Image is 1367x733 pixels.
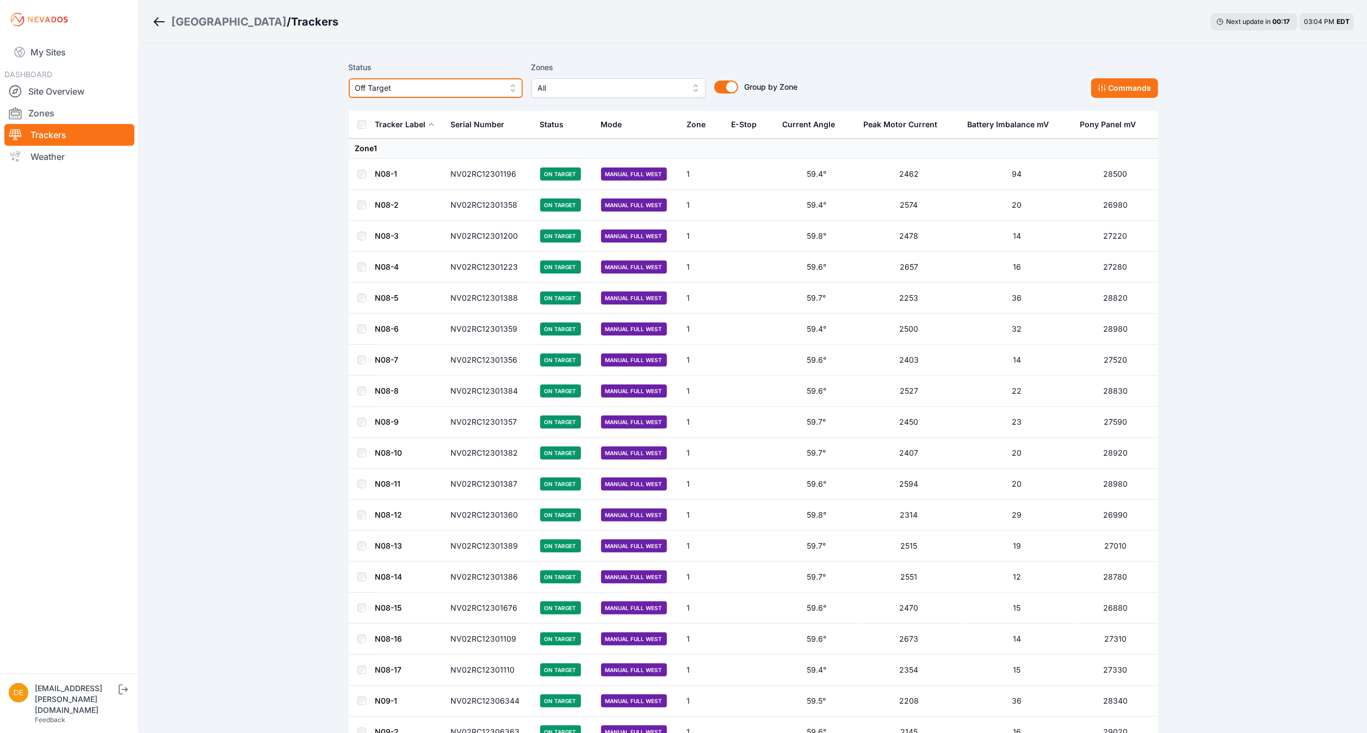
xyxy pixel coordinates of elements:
[540,291,581,305] span: On Target
[857,376,961,407] td: 2527
[680,655,725,686] td: 1
[4,80,134,102] a: Site Overview
[1080,111,1145,138] button: Pony Panel mV
[444,376,534,407] td: NV02RC12301384
[857,314,961,345] td: 2500
[375,111,435,138] button: Tracker Label
[601,663,667,676] span: Manual Full West
[4,70,52,79] span: DASHBOARD
[857,655,961,686] td: 2354
[680,593,725,624] td: 1
[680,407,725,438] td: 1
[961,221,1073,252] td: 14
[680,500,725,531] td: 1
[35,716,65,724] a: Feedback
[857,562,961,593] td: 2551
[601,570,667,583] span: Manual Full West
[540,539,581,552] span: On Target
[444,314,534,345] td: NV02RC12301359
[349,78,523,98] button: Off Target
[375,119,426,130] div: Tracker Label
[444,531,534,562] td: NV02RC12301389
[863,119,937,130] div: Peak Motor Current
[680,438,725,469] td: 1
[857,593,961,624] td: 2470
[375,665,402,674] a: N08-17
[1073,655,1158,686] td: 27330
[375,200,399,209] a: N08-2
[680,469,725,500] td: 1
[1073,469,1158,500] td: 28980
[601,198,667,212] span: Manual Full West
[540,198,581,212] span: On Target
[776,376,857,407] td: 59.6°
[540,119,564,130] div: Status
[601,508,667,521] span: Manual Full West
[680,686,725,717] td: 1
[451,111,514,138] button: Serial Number
[961,376,1073,407] td: 22
[776,221,857,252] td: 59.8°
[1073,314,1158,345] td: 28980
[776,345,857,376] td: 59.6°
[1073,345,1158,376] td: 27520
[540,384,581,397] span: On Target
[686,119,706,130] div: Zone
[601,229,667,243] span: Manual Full West
[776,655,857,686] td: 59.4°
[349,139,1158,159] td: Zone 1
[375,355,399,364] a: N08-7
[1304,17,1334,26] span: 03:04 PM
[776,159,857,190] td: 59.4°
[375,231,399,240] a: N08-3
[9,11,70,28] img: Nevados
[444,469,534,500] td: NV02RC12301387
[1337,17,1350,26] span: EDT
[355,82,501,95] span: Off Target
[1073,283,1158,314] td: 28820
[375,386,399,395] a: N08-8
[601,384,667,397] span: Manual Full West
[601,632,667,645] span: Manual Full West
[776,407,857,438] td: 59.7°
[1272,17,1292,26] div: 00 : 17
[857,221,961,252] td: 2478
[961,655,1073,686] td: 15
[776,190,857,221] td: 59.4°
[961,562,1073,593] td: 12
[680,190,725,221] td: 1
[731,119,757,130] div: E-Stop
[967,111,1057,138] button: Battery Imbalance mV
[540,632,581,645] span: On Target
[961,686,1073,717] td: 36
[857,190,961,221] td: 2574
[540,446,581,459] span: On Target
[863,111,946,138] button: Peak Motor Current
[1073,407,1158,438] td: 27590
[680,159,725,190] td: 1
[444,686,534,717] td: NV02RC12306344
[857,686,961,717] td: 2208
[451,119,505,130] div: Serial Number
[961,407,1073,438] td: 23
[857,624,961,655] td: 2673
[1073,624,1158,655] td: 27310
[375,510,403,519] a: N08-12
[1073,686,1158,717] td: 28340
[601,446,667,459] span: Manual Full West
[375,696,398,705] a: N09-1
[601,111,631,138] button: Mode
[680,345,725,376] td: 1
[375,603,402,612] a: N08-15
[776,252,857,283] td: 59.6°
[540,415,581,428] span: On Target
[961,314,1073,345] td: 32
[540,322,581,336] span: On Target
[776,438,857,469] td: 59.7°
[961,469,1073,500] td: 20
[776,531,857,562] td: 59.7°
[1073,252,1158,283] td: 27280
[152,8,338,36] nav: Breadcrumb
[776,500,857,531] td: 59.8°
[540,601,581,614] span: On Target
